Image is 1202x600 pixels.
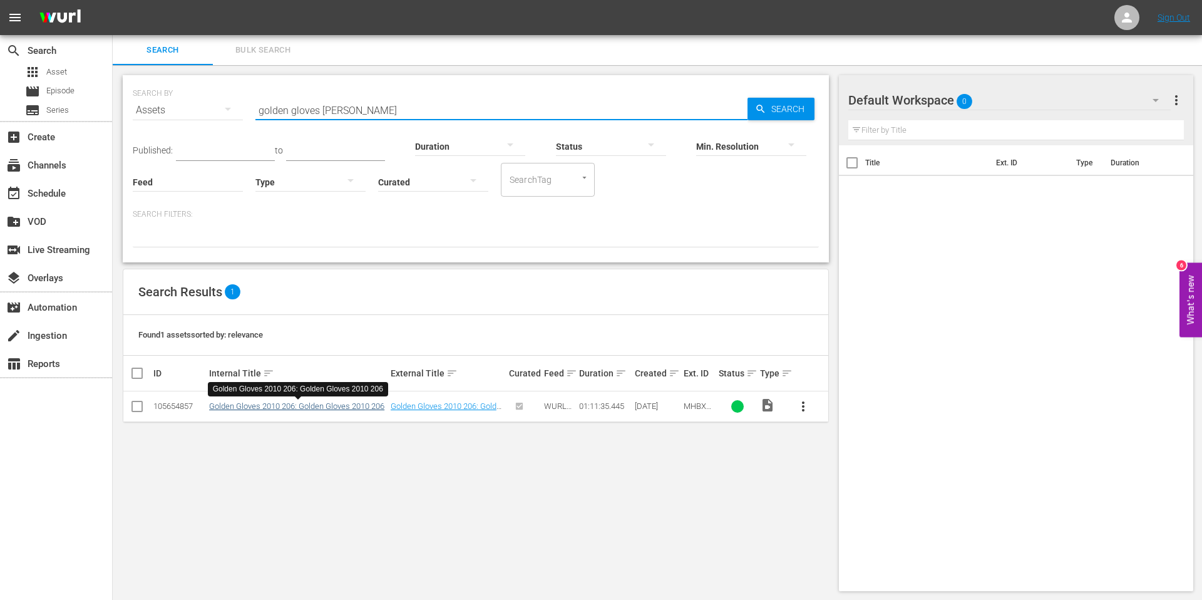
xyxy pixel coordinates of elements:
button: Search [747,98,814,120]
span: Episode [46,85,74,97]
div: Type [760,366,784,381]
div: Internal Title [209,366,387,381]
div: 105654857 [153,401,205,411]
span: Episode [25,84,40,99]
span: Series [25,103,40,118]
span: Search [120,43,205,58]
span: menu [8,10,23,25]
span: Bulk Search [220,43,306,58]
span: Search Results [138,284,222,299]
span: Ingestion [6,328,21,343]
span: sort [615,368,627,379]
th: Duration [1103,145,1178,180]
span: 0 [957,88,972,115]
span: Create [6,130,21,145]
button: Open [578,172,590,184]
span: Search [6,43,21,58]
span: Search [766,98,814,120]
span: Schedule [6,186,21,201]
a: Golden Gloves 2010 206: Golden Gloves 2010 206 [209,401,384,411]
span: sort [781,368,793,379]
a: Sign Out [1158,13,1190,23]
span: Series [46,104,69,116]
span: Live Streaming [6,242,21,257]
div: Default Workspace [848,83,1171,118]
img: ans4CAIJ8jUAAAAAAAAAAAAAAAAAAAAAAAAgQb4GAAAAAAAAAAAAAAAAAAAAAAAAJMjXAAAAAAAAAAAAAAAAAAAAAAAAgAT5G... [30,3,90,33]
span: sort [746,368,758,379]
div: Ext. ID [684,368,715,378]
div: 01:11:35.445 [579,401,631,411]
button: more_vert [788,391,818,422]
span: Automation [6,300,21,315]
div: 6 [1176,261,1186,271]
div: Duration [579,366,631,381]
span: sort [263,368,274,379]
span: more_vert [1169,93,1184,108]
span: Asset [25,65,40,80]
th: Type [1069,145,1103,180]
span: Video [760,398,775,413]
div: Status [719,366,757,381]
span: sort [566,368,577,379]
div: Golden Gloves 2010 206: Golden Gloves 2010 206 [213,384,383,395]
div: Curated [509,368,540,378]
th: Ext. ID [989,145,1069,180]
span: more_vert [796,399,811,414]
p: Search Filters: [133,209,819,220]
span: sort [669,368,680,379]
span: sort [446,368,458,379]
span: MHBX100042 [684,401,711,420]
span: Overlays [6,271,21,286]
div: Assets [133,93,243,128]
span: VOD [6,214,21,229]
span: Found 1 assets sorted by: relevance [138,330,263,339]
button: more_vert [1169,85,1184,115]
div: ID [153,368,205,378]
div: Created [635,366,680,381]
span: WURL Feed [544,401,572,420]
a: Golden Gloves 2010 206: Golden Gloves 2010 206 [391,401,505,420]
span: 1 [225,284,240,299]
span: Reports [6,356,21,371]
span: Asset [46,66,67,78]
span: to [275,145,283,155]
span: Published: [133,145,173,155]
th: Title [865,145,989,180]
div: External Title [391,366,505,381]
div: [DATE] [635,401,680,411]
button: Open Feedback Widget [1179,263,1202,338]
span: Channels [6,158,21,173]
div: Feed [544,366,575,381]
